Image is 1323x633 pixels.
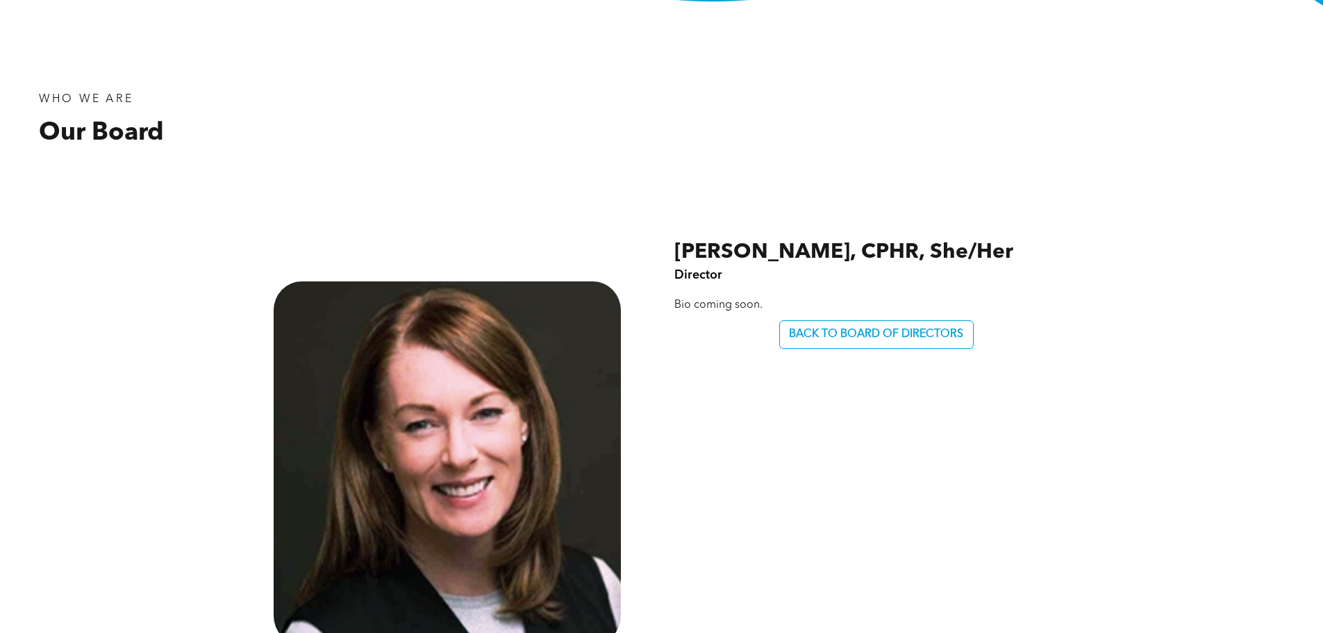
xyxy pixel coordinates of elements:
[779,320,974,349] a: BACK TO BOARD OF DIRECTORS
[39,94,133,105] span: WHO WE ARE
[39,121,164,146] span: Our Board
[674,269,722,281] span: Director
[674,242,1013,263] span: [PERSON_NAME], CPHR, She/Her
[674,299,763,311] span: Bio coming soon.
[789,328,963,341] span: BACK TO BOARD OF DIRECTORS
